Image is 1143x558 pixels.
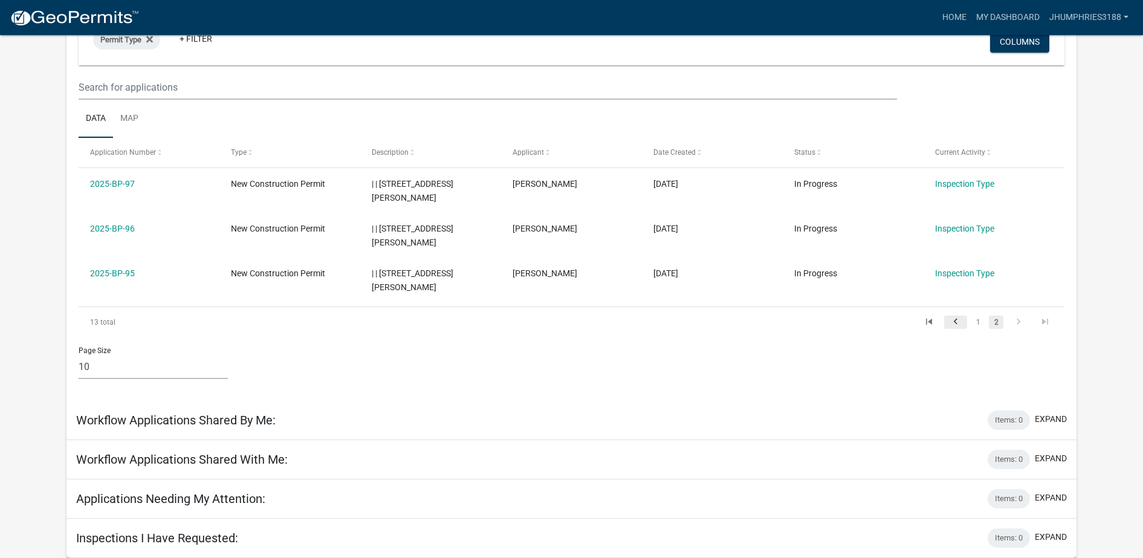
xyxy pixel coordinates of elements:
div: Items: 0 [988,450,1030,469]
span: Applicant [513,148,544,157]
datatable-header-cell: Current Activity [924,138,1064,167]
datatable-header-cell: Status [783,138,924,167]
span: 07/24/2025 [653,268,678,278]
span: Permit Type [100,35,141,44]
a: 2 [989,316,1003,329]
span: | | 33 Martin Luther King Junior Drive [372,224,453,247]
input: Search for applications [79,75,898,100]
span: Application Number [90,148,156,157]
a: My Dashboard [971,6,1044,29]
button: expand [1035,452,1067,465]
span: New Construction Permit [231,179,325,189]
span: In Progress [794,268,837,278]
span: In Progress [794,179,837,189]
button: expand [1035,491,1067,504]
div: Items: 0 [988,528,1030,548]
a: Map [113,100,146,138]
li: page 1 [969,312,987,333]
span: Type [231,148,247,157]
a: go to last page [1034,316,1057,329]
h5: Workflow Applications Shared With Me: [76,452,288,467]
span: Date Created [653,148,696,157]
datatable-header-cell: Date Created [642,138,783,167]
span: Status [794,148,815,157]
a: Inspection Type [935,268,994,278]
datatable-header-cell: Application Number [79,138,219,167]
div: 13 total [79,307,274,337]
span: 07/24/2025 [653,179,678,189]
button: expand [1035,531,1067,543]
datatable-header-cell: Description [360,138,501,167]
a: go to first page [918,316,941,329]
div: Items: 0 [988,410,1030,430]
h5: Inspections I Have Requested: [76,531,238,545]
a: Data [79,100,113,138]
button: expand [1035,413,1067,426]
datatable-header-cell: Type [219,138,360,167]
button: Columns [990,31,1049,53]
h5: Applications Needing My Attention: [76,491,265,506]
a: + Filter [170,28,222,50]
span: | | 33 Martin Luther King Junior Drive [372,179,453,203]
a: Inspection Type [935,179,994,189]
h5: Workflow Applications Shared By Me: [76,413,276,427]
span: 07/24/2025 [653,224,678,233]
a: 2025-BP-95 [90,268,135,278]
datatable-header-cell: Applicant [501,138,642,167]
a: Home [937,6,971,29]
a: 1 [971,316,985,329]
span: New Construction Permit [231,224,325,233]
span: Jason Humphries [513,224,577,233]
a: jhumphries3188 [1044,6,1133,29]
span: In Progress [794,224,837,233]
li: page 2 [987,312,1005,333]
div: Items: 0 [988,489,1030,508]
a: 2025-BP-97 [90,179,135,189]
a: go to next page [1007,316,1030,329]
span: Current Activity [935,148,985,157]
span: Jason Humphries [513,268,577,278]
a: Inspection Type [935,224,994,233]
span: Description [372,148,409,157]
span: | | 33 Martin Luther King Junior Drive [372,268,453,292]
span: New Construction Permit [231,268,325,278]
a: go to previous page [944,316,967,329]
span: Jason Humphries [513,179,577,189]
a: 2025-BP-96 [90,224,135,233]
